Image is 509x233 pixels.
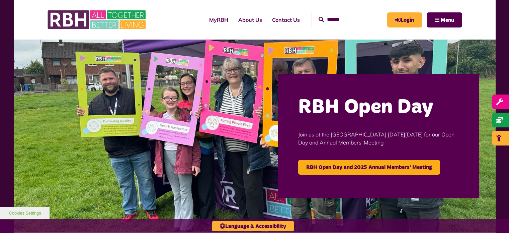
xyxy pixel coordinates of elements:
[47,7,148,33] img: RBH
[204,11,233,29] a: MyRBH
[212,221,294,231] button: Language & Accessibility
[267,11,305,29] a: Contact Us
[298,94,459,120] h2: RBH Open Day
[387,12,422,27] a: MyRBH
[14,40,496,232] img: Image (22)
[298,160,440,175] a: RBH Open Day and 2025 Annual Members' Meeting
[233,11,267,29] a: About Us
[298,120,459,157] p: Join us at the [GEOGRAPHIC_DATA] [DATE][DATE] for our Open Day and Annual Members' Meeting
[427,12,462,27] button: Navigation
[441,17,454,23] span: Menu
